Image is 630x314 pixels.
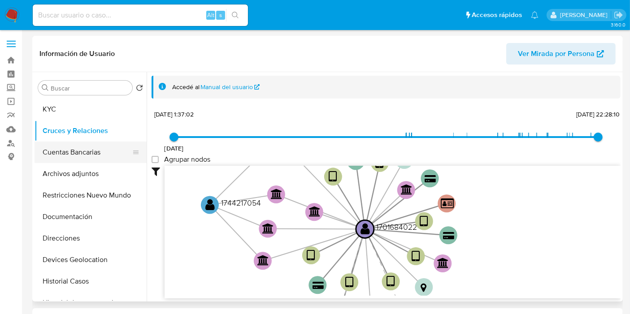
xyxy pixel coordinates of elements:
text:  [271,189,282,199]
text:  [437,258,449,268]
a: Notificaciones [531,11,539,19]
text:  [309,206,321,217]
button: search-icon [226,9,244,22]
text:  [420,215,428,228]
button: Archivos adjuntos [35,163,147,185]
text: 1701684022 [376,222,417,233]
text: 1744217054 [221,198,261,209]
button: Volver al orden por defecto [136,84,143,94]
text:  [361,223,370,236]
button: Devices Geolocation [35,249,147,271]
button: Cruces y Relaciones [35,120,147,142]
button: Historial de conversaciones [35,292,147,314]
text:  [313,281,324,290]
button: Direcciones [35,228,147,249]
button: KYC [35,99,147,120]
input: Buscar usuario o caso... [33,9,248,21]
text:  [345,276,354,289]
span: [DATE] 22:28:10 [576,110,620,119]
span: Ver Mirada por Persona [518,43,595,65]
text:  [443,232,454,240]
input: Buscar [51,84,129,92]
button: Restricciones Nuevo Mundo [35,185,147,206]
a: Salir [614,10,623,20]
a: Manual del usuario [201,83,260,91]
text:  [257,255,269,266]
text:  [412,250,420,263]
text:  [351,158,362,166]
h1: Información de Usuario [39,49,115,58]
text:  [387,275,395,288]
span: Agrupar nodos [164,155,210,164]
button: Documentación [35,206,147,228]
button: Buscar [42,84,49,91]
text:  [421,283,426,292]
text:  [307,249,315,262]
span: [DATE] 1:37:02 [154,110,194,119]
p: fernando.ftapiamartinez@mercadolibre.com.mx [560,11,611,19]
button: Cuentas Bancarias [35,142,139,163]
text:  [441,198,454,209]
text:  [401,184,413,195]
text:  [425,175,436,183]
span: [DATE] [165,144,184,153]
text:  [262,223,274,234]
span: s [219,11,222,19]
button: Historial Casos [35,271,147,292]
span: Accedé al [172,83,200,91]
text:  [329,170,337,183]
button: Ver Mirada por Persona [506,43,616,65]
span: Alt [207,11,214,19]
text:  [205,198,215,211]
input: Agrupar nodos [152,156,159,163]
span: Accesos rápidos [472,10,522,20]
